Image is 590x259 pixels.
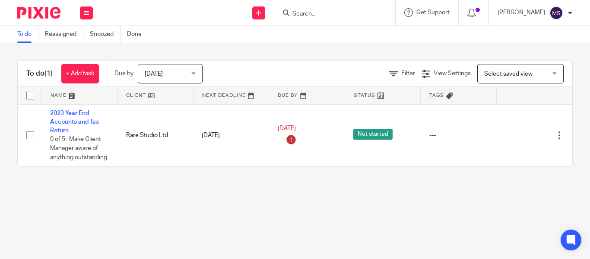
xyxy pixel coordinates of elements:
a: Snoozed [90,26,121,43]
td: [DATE] [193,104,269,166]
span: Not started [353,129,393,140]
span: View Settings [434,70,471,77]
input: Search [292,10,369,18]
span: [DATE] [145,71,163,77]
img: svg%3E [549,6,563,20]
span: 0 of 5 · Make Client Manager aware of anything outstanding [50,137,107,160]
td: Rare Studio Ltd [117,104,193,166]
h1: To do [26,69,53,78]
span: Select saved view [484,71,533,77]
a: 2023 Year End Accounts and Tax Return [50,110,99,134]
span: Get Support [416,10,450,16]
a: Reassigned [45,26,83,43]
a: Done [127,26,148,43]
a: + Add task [61,64,99,83]
p: [PERSON_NAME] [498,8,545,17]
span: [DATE] [278,125,296,131]
a: To do [17,26,38,43]
p: Due by [114,69,133,78]
div: --- [429,131,488,140]
span: Tags [429,93,444,98]
img: Pixie [17,7,60,19]
span: Filter [401,70,415,77]
span: (1) [44,70,53,77]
